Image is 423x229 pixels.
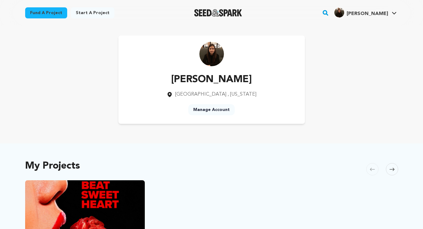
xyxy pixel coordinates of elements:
a: Start a project [71,7,114,18]
span: [PERSON_NAME] [347,11,388,16]
div: Mariya S.'s Profile [334,8,388,17]
a: Fund a project [25,7,67,18]
img: f1767e158fc15795.jpg [334,8,344,17]
img: https://seedandspark-static.s3.us-east-2.amazonaws.com/images/User/002/255/684/medium/f1767e158fc... [199,42,224,66]
img: Seed&Spark Logo Dark Mode [194,9,242,17]
span: , [US_STATE] [228,92,256,97]
a: Seed&Spark Homepage [194,9,242,17]
p: [PERSON_NAME] [167,72,256,87]
span: Mariya S.'s Profile [333,6,398,19]
a: Mariya S.'s Profile [333,6,398,17]
span: [GEOGRAPHIC_DATA] [175,92,226,97]
a: Manage Account [188,104,235,115]
h2: My Projects [25,162,80,170]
